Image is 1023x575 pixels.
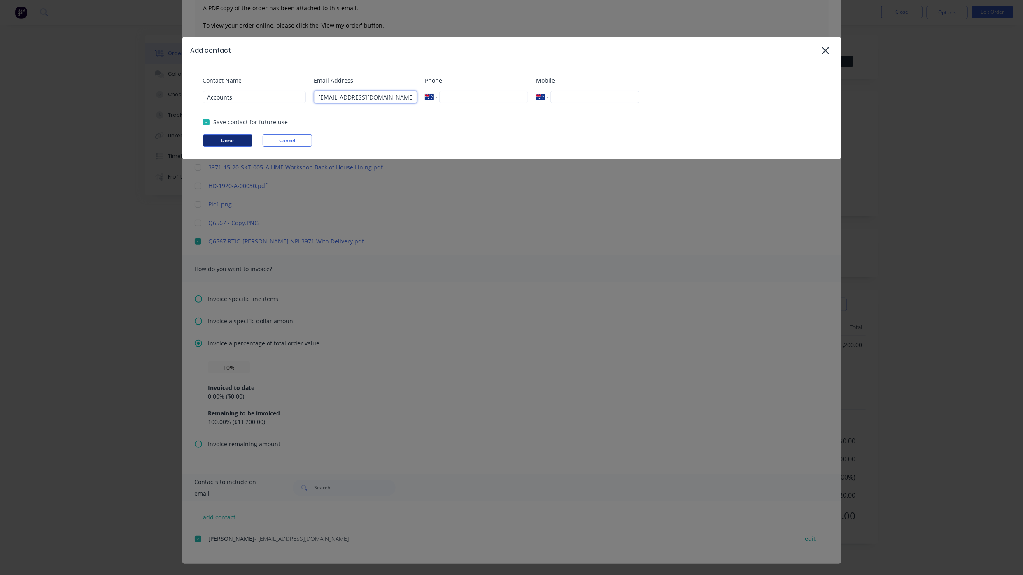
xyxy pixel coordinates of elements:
[203,76,306,85] label: Contact Name
[314,76,417,85] label: Email Address
[203,134,252,147] button: Done
[263,134,312,147] button: Cancel
[191,46,231,56] div: Add contact
[214,118,288,126] div: Save contact for future use
[425,76,528,85] label: Phone
[536,76,639,85] label: Mobile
